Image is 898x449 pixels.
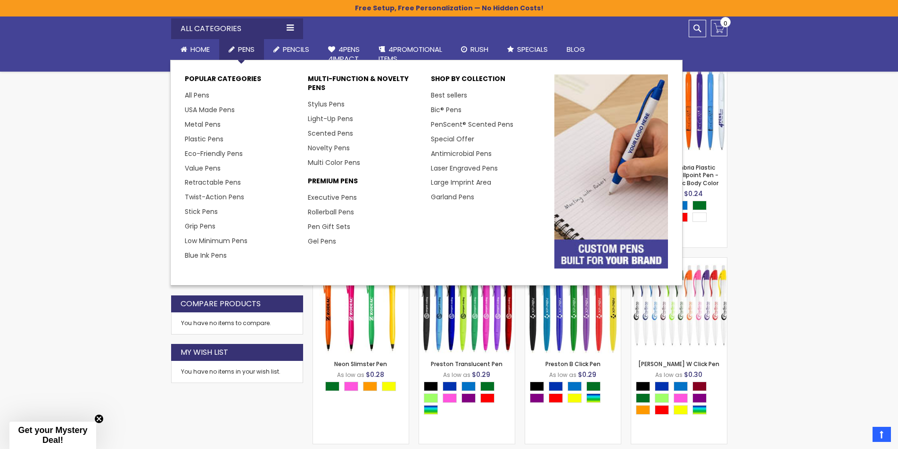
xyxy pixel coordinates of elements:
a: Low Minimum Pens [185,236,247,245]
p: Shop By Collection [431,74,544,88]
span: $0.29 [578,370,596,379]
div: You have no items to compare. [171,312,303,335]
a: Neon Slimster Pen [334,360,387,368]
span: Rush [470,44,488,54]
div: Blue [655,382,669,391]
a: Novelty Pens [308,143,350,153]
a: Garland Pens [431,192,474,202]
a: 4PROMOTIONALITEMS [369,39,452,70]
div: Blue Light [461,382,476,391]
a: Value Pens [185,163,221,173]
a: Grip Pens [185,221,215,231]
a: 0 [711,20,727,36]
div: Black [530,382,544,391]
div: Green [692,201,707,210]
div: Pink [443,393,457,403]
a: Pencils [264,39,319,60]
a: Preston B Click Pen [545,360,601,368]
div: Yellow [382,382,396,391]
span: $0.24 [684,189,703,198]
div: Purple [461,393,476,403]
span: 0 [724,19,727,28]
span: Blog [567,44,585,54]
img: Preston B Click Pen [525,258,621,353]
img: Preston W Click Pen [631,258,727,353]
div: Blue [549,382,563,391]
div: Blue Light [674,382,688,391]
a: Specials [498,39,557,60]
div: Red [480,393,494,403]
span: As low as [337,371,364,379]
span: Specials [517,44,548,54]
a: Twist-Action Pens [185,192,244,202]
div: All Categories [171,18,303,39]
div: Orange [636,405,650,415]
p: Popular Categories [185,74,298,88]
a: Bic® Pens [431,105,461,114]
div: Green [636,393,650,403]
div: Select A Color [636,382,727,417]
div: Purple [530,393,544,403]
span: Pens [238,44,255,54]
a: Retractable Pens [185,178,241,187]
a: Multi Color Pens [308,158,360,167]
div: Green [586,382,601,391]
a: Scented Pens [308,129,353,138]
div: Black [636,382,650,391]
span: 4PROMOTIONAL ITEMS [379,44,442,64]
div: Green [325,382,339,391]
p: Premium Pens [308,177,421,190]
a: Metal Pens [185,120,221,129]
span: $0.29 [472,370,490,379]
span: Get your Mystery Deal! [18,425,87,445]
a: PenScent® Scented Pens [431,120,513,129]
div: Pink [344,382,358,391]
a: Best sellers [431,90,467,100]
a: Rollerball Pens [308,207,354,217]
p: Multi-Function & Novelty Pens [308,74,421,97]
div: Orange [363,382,377,391]
div: Green Light [424,393,438,403]
a: Antimicrobial Pens [431,149,492,158]
a: Stylus Pens [308,99,345,109]
a: Eco-Friendly Pens [185,149,243,158]
a: Pen Gift Sets [308,222,350,231]
div: Select A Color [530,382,621,405]
span: As low as [443,371,470,379]
span: As low as [655,371,683,379]
a: Light-Up Pens [308,114,353,123]
a: Gel Pens [308,237,336,246]
strong: Compare Products [181,299,261,309]
a: USA Made Pens [185,105,235,114]
a: Blue Ink Pens [185,251,227,260]
div: You have no items in your wish list. [181,368,293,376]
a: Stick Pens [185,207,218,216]
div: Red [549,393,563,403]
div: Select A Color [424,382,515,417]
div: Red [655,405,669,415]
div: Assorted [586,393,601,403]
strong: My Wish List [181,347,228,358]
div: Yellow [674,405,688,415]
div: Assorted [424,405,438,415]
a: 4Pens4impact [319,39,369,70]
span: $0.28 [366,370,384,379]
a: Pens [219,39,264,60]
a: Rush [452,39,498,60]
span: Home [190,44,210,54]
div: Yellow [568,393,582,403]
div: Green Light [655,393,669,403]
div: Black [424,382,438,391]
a: Large Imprint Area [431,178,491,187]
div: Blue Light [568,382,582,391]
button: Close teaser [94,414,104,424]
a: Special Offer [431,134,474,144]
a: Preston Translucent Pen [431,360,503,368]
div: Green [480,382,494,391]
div: Pink [674,393,688,403]
div: White [692,212,707,222]
div: Select A Color [325,382,401,393]
a: Plastic Pens [185,134,223,144]
div: Blue [443,382,457,391]
img: Preston Translucent Pen [419,258,515,353]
